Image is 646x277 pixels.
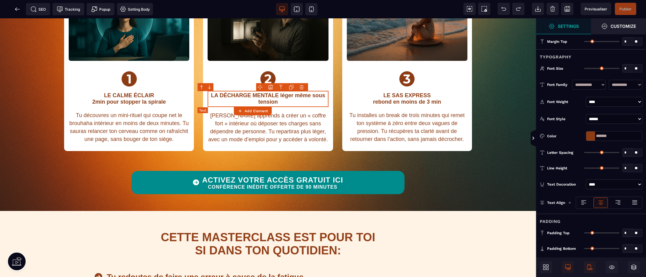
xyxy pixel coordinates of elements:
div: Font Style [547,116,583,122]
button: ACTIVEZ VOTRE ACCÈS GRATUIT ICICONFÉRENCE INÉDITE OFFERTE DE 90 MINUTES [132,153,404,176]
text: Tu découvres un mini-rituel qui coupe net le brouhaha intérieur en moins de deux minutes. Tu saur... [69,91,189,126]
img: 6e5a22384730484e34c8e4827897cb50_6851da3578e9a_Secret3_burntAmber.png [399,53,415,68]
span: Settings [536,18,591,34]
span: Line Height [547,166,567,171]
span: SEO [31,6,46,12]
div: Padding [536,214,646,225]
div: Tu redoutes de faire une erreur à cause de la fatigue. [107,254,443,264]
img: loading [568,201,571,204]
text: LE CALME ÉCLAIR 2min pour stopper la spirale [69,72,189,88]
div: Font Weight [547,99,583,105]
span: Open Blocks [540,261,552,273]
strong: Customize [611,24,636,28]
div: Font Family [547,82,569,88]
span: Preview [581,3,611,15]
text: LA DÉCHARGE MENTALE léger même sous tension [208,72,328,89]
span: Popup [91,6,110,12]
div: Color [547,133,583,139]
span: Open Style Manager [591,18,646,34]
span: Publier [619,7,632,11]
button: Add Element [234,107,272,115]
span: Font Size [547,66,563,71]
span: Padding Bottom [547,246,576,251]
strong: Settings [558,24,579,28]
img: ff77b4aeb4b76cd41ce675992847f14e_6851da14dc733_Secret1_burntAmber.png [122,53,137,68]
span: Previsualiser [585,7,607,11]
span: Screenshot [478,3,490,15]
text: Tu installes un break de trois minutes qui remet ton système à zéro entre deux vagues de pression... [347,91,467,126]
text: LE SAS EXPRESS rebond en moins de 3 min [347,72,467,88]
p: Text Align [540,200,565,206]
span: View components [463,3,476,15]
span: Open Layers [628,261,640,273]
strong: Add Element [245,109,268,113]
span: Setting Body [120,6,150,12]
text: [PERSON_NAME] apprends à créer un « coffre fort » intérieur où déposer tes charges sans dépendre ... [208,92,328,127]
div: Typography [536,49,646,61]
img: d57cc8fc994aefcd5c92b001969e4b1b_6851da27d8c04_Secret2_burntAmber.png [260,53,276,68]
h1: CETTE MASTERCLASS EST POUR TOI SI DANS TON QUOTIDIEN: [92,209,445,242]
span: Letter Spacing [547,150,573,155]
span: Tracking [57,6,80,12]
div: Text Decoration [547,181,583,187]
span: Padding Top [547,231,570,235]
span: Hide/Show Block [606,261,618,273]
span: Desktop Only [562,261,574,273]
span: Margin Top [547,39,567,44]
span: Mobile Only [584,261,596,273]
